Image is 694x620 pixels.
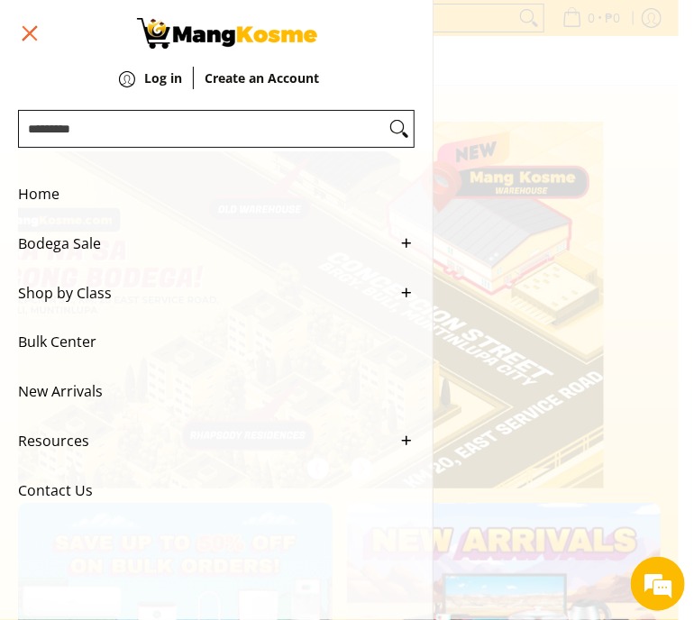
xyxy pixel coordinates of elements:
[205,72,319,112] a: Create an Account
[18,269,388,318] span: Shop by Class
[94,101,303,124] div: Chat with us now
[144,69,182,87] strong: Log in
[18,367,415,416] a: New Arrivals
[205,69,319,87] strong: Create an Account
[18,219,388,269] span: Bodega Sale
[18,169,415,219] a: Home
[18,466,388,515] span: Contact Us
[144,72,182,112] a: Log in
[18,317,415,367] a: Bulk Center
[9,422,343,485] textarea: Type your message and hit 'Enter'
[18,169,388,219] span: Home
[18,416,415,466] a: Resources
[18,317,388,367] span: Bulk Center
[18,466,415,515] a: Contact Us
[18,269,415,318] a: Shop by Class
[18,219,415,269] a: Bodega Sale
[105,192,249,374] span: We're online!
[18,416,388,466] span: Resources
[385,111,414,147] button: Search
[137,18,317,49] img: Mang Kosme: Your Home Appliances Warehouse Sale Partner!
[18,367,388,416] span: New Arrivals
[296,9,339,52] div: Minimize live chat window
